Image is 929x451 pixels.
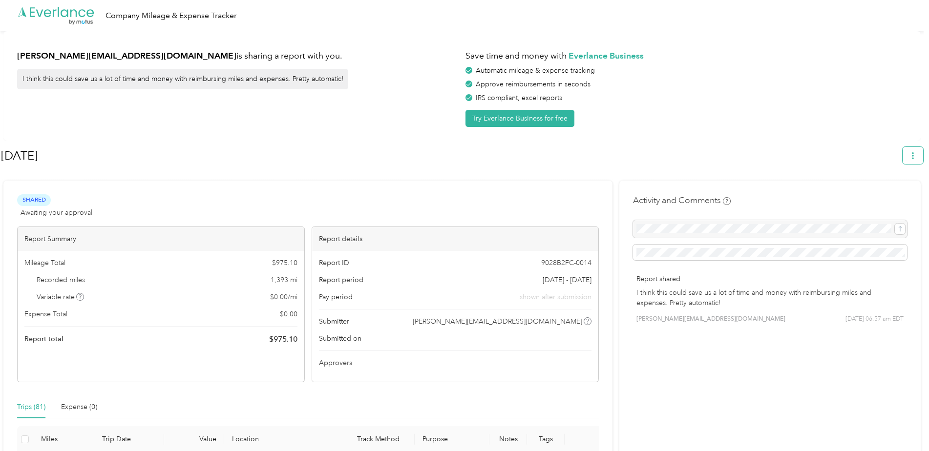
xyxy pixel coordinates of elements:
[319,358,352,368] span: Approvers
[543,275,591,285] span: [DATE] - [DATE]
[520,292,591,302] span: shown after submission
[465,50,907,62] h1: Save time and money with
[24,334,63,344] span: Report total
[319,258,349,268] span: Report ID
[21,207,92,218] span: Awaiting your approval
[569,50,644,61] strong: Everlance Business
[590,333,591,344] span: -
[272,258,297,268] span: $ 975.10
[271,275,297,285] span: 1,393 mi
[465,110,574,127] button: Try Everlance Business for free
[636,315,785,324] span: [PERSON_NAME][EMAIL_ADDRESS][DOMAIN_NAME]
[413,316,582,327] span: [PERSON_NAME][EMAIL_ADDRESS][DOMAIN_NAME]
[280,309,297,319] span: $ 0.00
[633,194,731,206] h4: Activity and Comments
[17,50,236,61] strong: [PERSON_NAME][EMAIL_ADDRESS][DOMAIN_NAME]
[312,227,599,251] div: Report details
[24,309,67,319] span: Expense Total
[17,402,45,412] div: Trips (81)
[319,292,353,302] span: Pay period
[37,275,85,285] span: Recorded miles
[636,287,904,308] p: I think this could save us a lot of time and money with reimbursing miles and expenses. Pretty au...
[319,316,349,327] span: Submitter
[541,258,591,268] span: 9028B2FC-0014
[37,292,84,302] span: Variable rate
[61,402,97,412] div: Expense (0)
[845,315,904,324] span: [DATE] 06:57 am EDT
[636,274,904,284] p: Report shared
[319,333,361,344] span: Submitted on
[476,94,562,102] span: IRS compliant, excel reports
[24,258,65,268] span: Mileage Total
[476,66,595,75] span: Automatic mileage & expense tracking
[476,80,591,88] span: Approve reimbursements in seconds
[1,144,896,167] h1: Sep 2025
[17,50,459,62] h1: is sharing a report with you.
[17,69,348,89] div: I think this could save us a lot of time and money with reimbursing miles and expenses. Pretty au...
[18,227,304,251] div: Report Summary
[269,333,297,345] span: $ 975.10
[319,275,363,285] span: Report period
[17,194,51,205] span: Shared
[270,292,297,302] span: $ 0.00 / mi
[106,10,237,22] div: Company Mileage & Expense Tracker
